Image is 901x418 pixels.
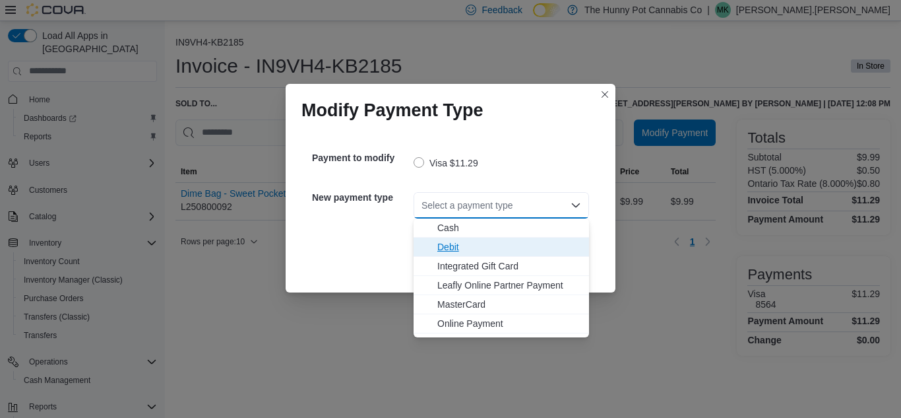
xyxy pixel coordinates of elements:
label: Visa $11.29 [414,155,478,171]
span: Integrated Gift Card [437,260,581,273]
div: Choose from the following options [414,219,589,333]
span: MasterCard [437,298,581,311]
button: Online Payment [414,314,589,333]
span: Leafly Online Partner Payment [437,279,581,292]
h1: Modify Payment Type [301,100,483,121]
span: Debit [437,240,581,254]
button: MasterCard [414,295,589,314]
h5: New payment type [312,184,411,211]
button: Close list of options [571,200,581,211]
span: Online Payment [437,317,581,330]
button: Debit [414,238,589,257]
input: Accessible screen reader label [421,197,423,213]
button: Cash [414,219,589,238]
h5: Payment to modify [312,145,411,171]
button: Closes this modal window [597,87,613,102]
button: Integrated Gift Card [414,257,589,276]
span: Cash [437,221,581,234]
button: Leafly Online Partner Payment [414,276,589,295]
